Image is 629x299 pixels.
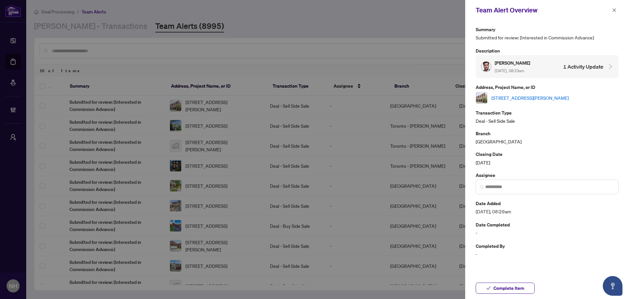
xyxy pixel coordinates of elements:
p: Assignee [476,171,619,179]
img: thumbnail-img [476,92,487,103]
a: [STREET_ADDRESS][PERSON_NAME] [491,94,569,101]
p: Summary [476,26,619,33]
button: Complete Item [476,283,535,294]
p: Address, Project Name, or ID [476,83,619,91]
span: - [476,250,619,258]
img: Profile Icon [481,62,491,72]
span: close [612,8,617,12]
span: Submitted for review: [Interested in Commission Advance] [476,34,619,41]
span: [DATE], 08:23am [495,68,524,73]
p: Transaction Type [476,109,619,117]
div: Team Alert Overview [476,5,610,15]
div: Profile Icon[PERSON_NAME] [DATE], 08:23am1 Activity Update [476,55,619,78]
p: Date Added [476,200,619,207]
p: Date Completed [476,221,619,228]
div: Deal - Sell Side Sale [476,109,619,124]
span: Complete Item [493,283,524,293]
span: check [486,286,491,290]
p: Description [476,47,619,54]
span: [DATE], 08:29am [476,208,619,215]
div: [GEOGRAPHIC_DATA] [476,130,619,145]
h5: [PERSON_NAME] [495,59,531,67]
p: Closing Date [476,150,619,158]
p: Completed By [476,242,619,250]
span: collapsed [607,64,613,70]
h4: 1 Activity Update [563,63,603,71]
span: - [476,229,619,237]
div: [DATE] [476,150,619,166]
p: Branch [476,130,619,137]
button: Open asap [603,276,622,296]
img: search_icon [480,185,484,189]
